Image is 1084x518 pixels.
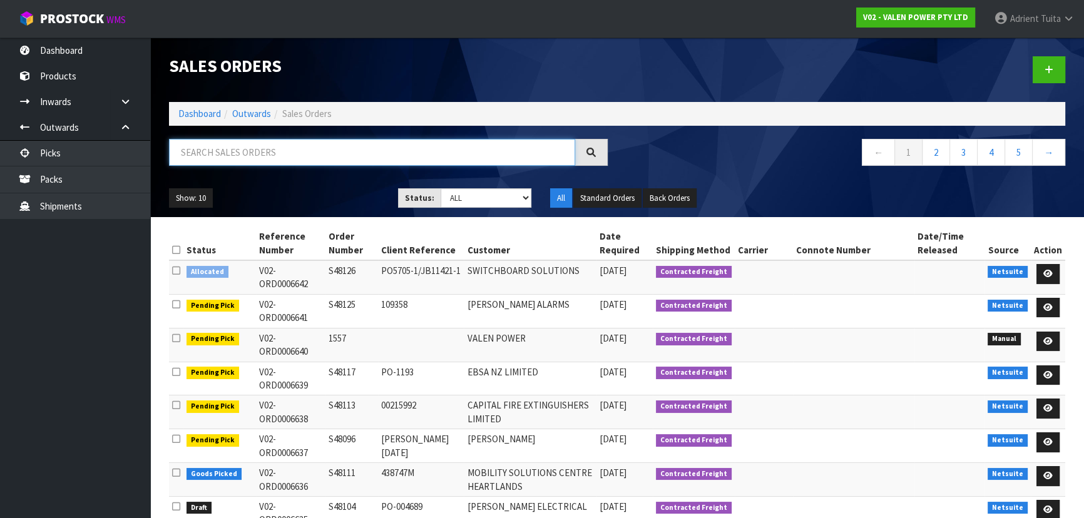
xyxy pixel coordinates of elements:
[1010,13,1039,24] span: Adrient
[378,362,464,395] td: PO-1193
[325,294,378,328] td: S48125
[187,333,239,345] span: Pending Pick
[325,429,378,463] td: S48096
[988,333,1021,345] span: Manual
[19,11,34,26] img: cube-alt.png
[325,328,378,362] td: 1557
[464,395,596,429] td: CAPITAL FIRE EXTINGUISHERS LIMITED
[106,14,126,26] small: WMS
[1005,139,1033,166] a: 5
[914,226,985,260] th: Date/Time Released
[656,300,732,312] span: Contracted Freight
[949,139,978,166] a: 3
[988,502,1028,514] span: Netsuite
[988,367,1028,379] span: Netsuite
[378,395,464,429] td: 00215992
[1041,13,1061,24] span: Tuita
[922,139,950,166] a: 2
[863,12,968,23] strong: V02 - VALEN POWER PTY LTD
[793,226,914,260] th: Connote Number
[464,294,596,328] td: [PERSON_NAME] ALARMS
[600,433,626,445] span: [DATE]
[169,56,608,75] h1: Sales Orders
[1032,139,1065,166] a: →
[378,260,464,294] td: PO5705-1/JB11421-1
[187,434,239,447] span: Pending Pick
[256,395,325,429] td: V02-ORD0006638
[656,468,732,480] span: Contracted Freight
[169,139,575,166] input: Search sales orders
[464,362,596,395] td: EBSA NZ LIMITED
[40,11,104,27] span: ProStock
[600,332,626,344] span: [DATE]
[325,395,378,429] td: S48113
[600,500,626,512] span: [DATE]
[656,333,732,345] span: Contracted Freight
[464,463,596,497] td: MOBILITY SOLUTIONS CENTRE HEARTLANDS
[600,366,626,378] span: [DATE]
[984,226,1031,260] th: Source
[735,226,794,260] th: Carrier
[187,468,242,480] span: Goods Picked
[232,108,271,119] a: Outwards
[378,429,464,463] td: [PERSON_NAME] [DATE]
[988,266,1028,278] span: Netsuite
[988,468,1028,480] span: Netsuite
[656,367,732,379] span: Contracted Freight
[600,265,626,277] span: [DATE]
[256,429,325,463] td: V02-ORD0006637
[282,108,332,119] span: Sales Orders
[256,226,325,260] th: Reference Number
[626,139,1065,170] nav: Page navigation
[596,226,653,260] th: Date Required
[378,294,464,328] td: 109358
[187,367,239,379] span: Pending Pick
[256,463,325,497] td: V02-ORD0006636
[464,328,596,362] td: VALEN POWER
[573,188,642,208] button: Standard Orders
[256,328,325,362] td: V02-ORD0006640
[600,298,626,310] span: [DATE]
[656,502,732,514] span: Contracted Freight
[325,226,378,260] th: Order Number
[643,188,697,208] button: Back Orders
[378,463,464,497] td: 438747M
[600,399,626,411] span: [DATE]
[464,260,596,294] td: SWITCHBOARD SOLUTIONS
[550,188,572,208] button: All
[988,434,1028,447] span: Netsuite
[464,226,596,260] th: Customer
[653,226,735,260] th: Shipping Method
[256,362,325,395] td: V02-ORD0006639
[405,193,434,203] strong: Status:
[600,467,626,479] span: [DATE]
[656,400,732,413] span: Contracted Freight
[988,300,1028,312] span: Netsuite
[187,400,239,413] span: Pending Pick
[656,266,732,278] span: Contracted Freight
[856,8,975,28] a: V02 - VALEN POWER PTY LTD
[256,294,325,328] td: V02-ORD0006641
[187,300,239,312] span: Pending Pick
[187,266,228,278] span: Allocated
[464,429,596,463] td: [PERSON_NAME]
[183,226,256,260] th: Status
[178,108,221,119] a: Dashboard
[894,139,923,166] a: 1
[325,260,378,294] td: S48126
[1031,226,1065,260] th: Action
[187,502,212,514] span: Draft
[169,188,213,208] button: Show: 10
[325,362,378,395] td: S48117
[378,226,464,260] th: Client Reference
[656,434,732,447] span: Contracted Freight
[988,400,1028,413] span: Netsuite
[256,260,325,294] td: V02-ORD0006642
[862,139,895,166] a: ←
[977,139,1005,166] a: 4
[325,463,378,497] td: S48111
